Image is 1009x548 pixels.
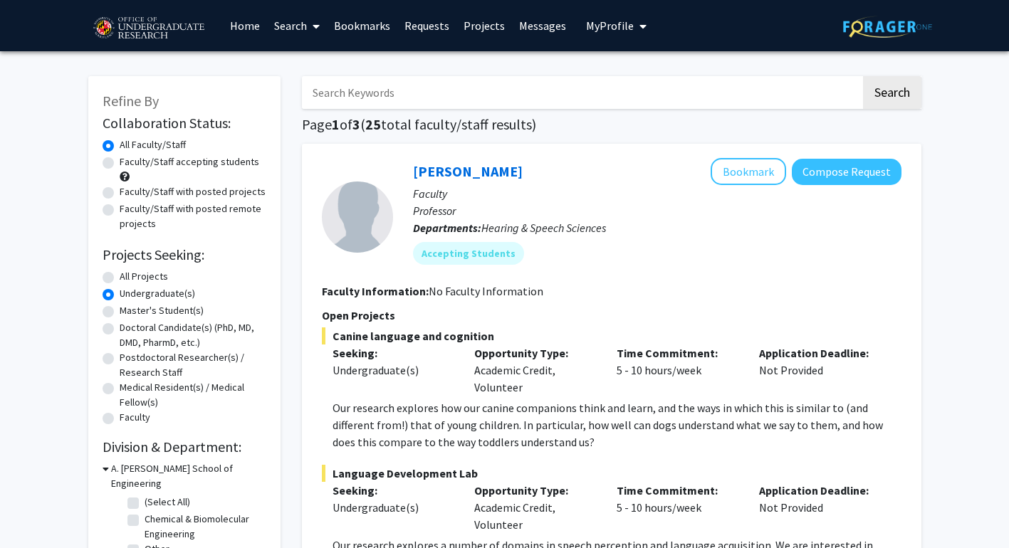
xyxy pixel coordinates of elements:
h1: Page of ( total faculty/staff results) [302,116,921,133]
p: Opportunity Type: [474,344,595,362]
b: Departments: [413,221,481,235]
a: [PERSON_NAME] [413,162,523,180]
div: Not Provided [748,344,891,396]
label: All Projects [120,269,168,284]
h2: Projects Seeking: [103,246,266,263]
label: All Faculty/Staff [120,137,186,152]
h2: Collaboration Status: [103,115,266,132]
p: Opportunity Type: [474,482,595,499]
h3: A. [PERSON_NAME] School of Engineering [111,461,266,491]
label: (Select All) [145,495,190,510]
p: Open Projects [322,307,901,324]
p: Our research explores how our canine companions think and learn, and the ways in which this is si... [333,399,901,450]
b: Faculty Information: [322,284,429,298]
div: Academic Credit, Volunteer [464,482,606,533]
p: Faculty [413,185,901,202]
label: Faculty/Staff accepting students [120,154,259,169]
a: Home [223,1,267,51]
p: Application Deadline: [759,482,880,499]
label: Postdoctoral Researcher(s) / Research Staff [120,350,266,380]
span: 1 [332,115,340,133]
div: 5 - 10 hours/week [606,344,748,396]
button: Add Rochelle Newman to Bookmarks [711,158,786,185]
span: 25 [365,115,381,133]
span: Canine language and cognition [322,327,901,344]
span: 3 [352,115,360,133]
label: Undergraduate(s) [120,286,195,301]
label: Faculty/Staff with posted remote projects [120,201,266,231]
button: Search [863,76,921,109]
img: University of Maryland Logo [88,11,209,46]
a: Search [267,1,327,51]
h2: Division & Department: [103,438,266,455]
span: Hearing & Speech Sciences [481,221,606,235]
label: Chemical & Biomolecular Engineering [145,512,263,542]
p: Professor [413,202,901,219]
span: Language Development Lab [322,465,901,482]
p: Time Commitment: [617,344,738,362]
p: Seeking: [333,482,454,499]
a: Messages [512,1,573,51]
iframe: Chat [11,484,61,537]
a: Bookmarks [327,1,397,51]
span: Refine By [103,92,159,110]
button: Compose Request to Rochelle Newman [792,159,901,185]
label: Master's Student(s) [120,303,204,318]
p: Time Commitment: [617,482,738,499]
div: Undergraduate(s) [333,499,454,516]
label: Faculty [120,410,150,425]
div: Not Provided [748,482,891,533]
div: Academic Credit, Volunteer [464,344,606,396]
a: Requests [397,1,456,51]
div: Undergraduate(s) [333,362,454,379]
mat-chip: Accepting Students [413,242,524,265]
label: Faculty/Staff with posted projects [120,184,266,199]
p: Application Deadline: [759,344,880,362]
div: 5 - 10 hours/week [606,482,748,533]
input: Search Keywords [302,76,861,109]
span: My Profile [586,19,634,33]
label: Medical Resident(s) / Medical Fellow(s) [120,380,266,410]
span: No Faculty Information [429,284,543,298]
label: Doctoral Candidate(s) (PhD, MD, DMD, PharmD, etc.) [120,320,266,350]
p: Seeking: [333,344,454,362]
a: Projects [456,1,512,51]
img: ForagerOne Logo [843,16,932,38]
